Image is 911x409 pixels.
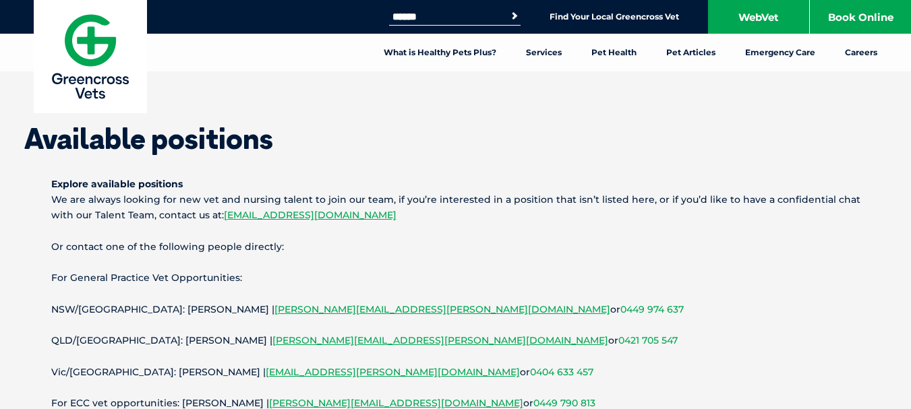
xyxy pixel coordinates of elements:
[618,334,678,346] a: 0421 705 547
[577,34,651,71] a: Pet Health
[224,209,396,221] a: [EMAIL_ADDRESS][DOMAIN_NAME]
[550,11,679,22] a: Find Your Local Greencross Vet
[51,239,860,255] p: Or contact one of the following people directly:
[269,397,523,409] a: [PERSON_NAME][EMAIL_ADDRESS][DOMAIN_NAME]
[51,333,860,348] p: QLD/[GEOGRAPHIC_DATA]: [PERSON_NAME] | or
[272,334,608,346] a: [PERSON_NAME][EMAIL_ADDRESS][PERSON_NAME][DOMAIN_NAME]
[51,178,183,190] strong: Explore available positions
[51,177,860,224] p: We are always looking for new vet and nursing talent to join our team, if you’re interested in a ...
[274,303,610,315] a: [PERSON_NAME][EMAIL_ADDRESS][PERSON_NAME][DOMAIN_NAME]
[51,270,860,286] p: For General Practice Vet Opportunities:
[51,365,860,380] p: Vic/[GEOGRAPHIC_DATA]: [PERSON_NAME] | or
[51,302,860,317] p: NSW/[GEOGRAPHIC_DATA]: [PERSON_NAME] | or
[266,366,520,378] a: [EMAIL_ADDRESS][PERSON_NAME][DOMAIN_NAME]
[620,303,684,315] a: 0449 974 637
[369,34,511,71] a: What is Healthy Pets Plus?
[730,34,830,71] a: Emergency Care
[830,34,892,71] a: Careers
[511,34,577,71] a: Services
[651,34,730,71] a: Pet Articles
[530,366,593,378] a: 0404 633 457
[533,397,595,409] a: 0449 790 813
[508,9,521,23] button: Search
[24,125,887,153] h1: Available positions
